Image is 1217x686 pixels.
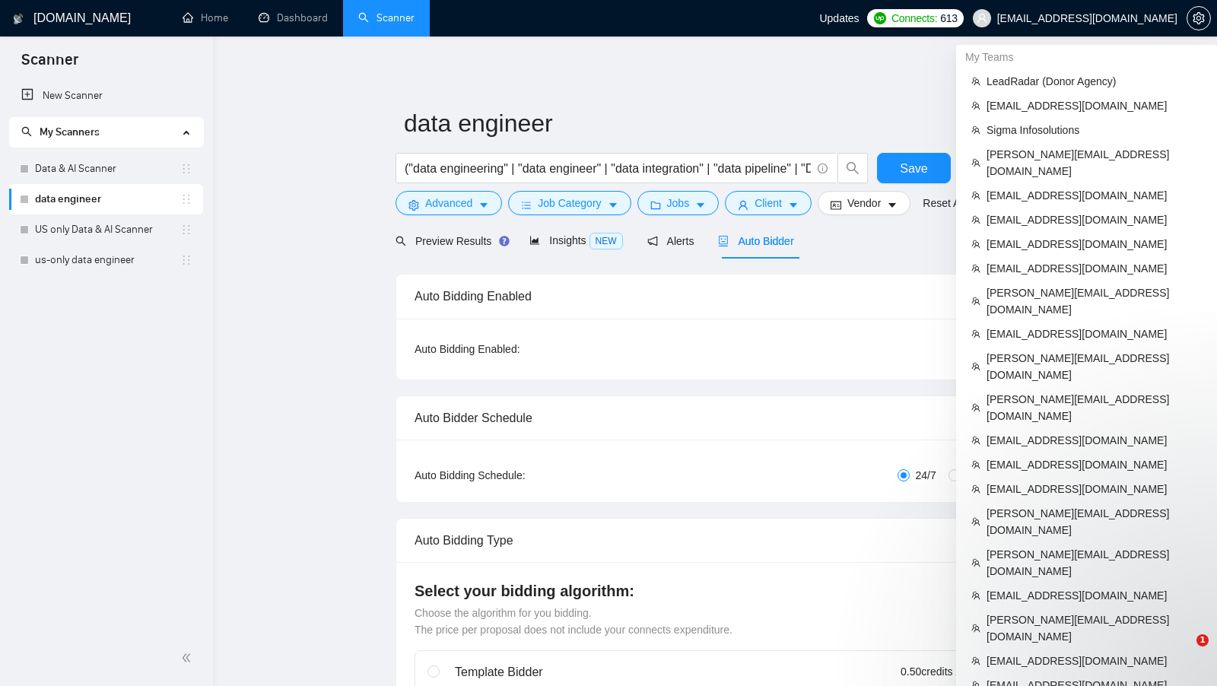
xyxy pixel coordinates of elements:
[987,481,1202,497] span: [EMAIL_ADDRESS][DOMAIN_NAME]
[415,275,1015,318] div: Auto Bidding Enabled
[987,187,1202,204] span: [EMAIL_ADDRESS][DOMAIN_NAME]
[21,126,32,137] span: search
[589,233,623,249] span: NEW
[358,11,415,24] a: searchScanner
[971,329,980,338] span: team
[725,191,812,215] button: userClientcaret-down
[667,195,690,211] span: Jobs
[415,341,615,357] div: Auto Bidding Enabled:
[647,235,694,247] span: Alerts
[180,224,192,236] span: holder
[13,7,24,31] img: logo
[35,214,180,245] a: US only Data & AI Scanner
[987,73,1202,90] span: LeadRadar (Donor Agency)
[901,663,952,680] span: 0.50 credits
[415,467,615,484] div: Auto Bidding Schedule:
[987,653,1202,669] span: [EMAIL_ADDRESS][DOMAIN_NAME]
[971,77,980,86] span: team
[831,199,841,211] span: idcard
[415,396,1015,440] div: Auto Bidder Schedule
[1187,6,1211,30] button: setting
[405,159,811,178] input: Search Freelance Jobs...
[637,191,720,215] button: folderJobscaret-down
[971,517,980,526] span: team
[971,158,980,167] span: team
[647,236,658,246] span: notification
[35,184,180,214] a: data engineer
[987,211,1202,228] span: [EMAIL_ADDRESS][DOMAIN_NAME]
[900,159,927,178] span: Save
[987,432,1202,449] span: [EMAIL_ADDRESS][DOMAIN_NAME]
[818,164,828,173] span: info-circle
[971,436,980,445] span: team
[1187,12,1210,24] span: setting
[788,199,799,211] span: caret-down
[40,125,100,138] span: My Scanners
[21,125,100,138] span: My Scanners
[21,81,191,111] a: New Scanner
[9,81,203,111] li: New Scanner
[971,215,980,224] span: team
[497,234,511,248] div: Tooltip anchor
[538,195,601,211] span: Job Category
[987,350,1202,383] span: [PERSON_NAME][EMAIL_ADDRESS][DOMAIN_NAME]
[987,260,1202,277] span: [EMAIL_ADDRESS][DOMAIN_NAME]
[987,236,1202,252] span: [EMAIL_ADDRESS][DOMAIN_NAME]
[396,235,505,247] span: Preview Results
[1187,12,1211,24] a: setting
[180,163,192,175] span: holder
[847,195,881,211] span: Vendor
[971,362,980,371] span: team
[971,403,980,412] span: team
[415,580,1015,602] h4: Select your bidding algorithm:
[9,154,203,184] li: Data & AI Scanner
[183,11,228,24] a: homeHome
[404,104,1003,142] input: Scanner name...
[987,326,1202,342] span: [EMAIL_ADDRESS][DOMAIN_NAME]
[987,122,1202,138] span: Sigma Infosolutions
[180,254,192,266] span: holder
[971,264,980,273] span: team
[838,161,867,175] span: search
[940,10,957,27] span: 613
[956,45,1217,69] div: My Teams
[837,153,868,183] button: search
[529,235,540,246] span: area-chart
[738,199,748,211] span: user
[415,519,1015,562] div: Auto Bidding Type
[877,153,951,183] button: Save
[478,199,489,211] span: caret-down
[425,195,472,211] span: Advanced
[987,97,1202,114] span: [EMAIL_ADDRESS][DOMAIN_NAME]
[987,284,1202,318] span: [PERSON_NAME][EMAIL_ADDRESS][DOMAIN_NAME]
[755,195,782,211] span: Client
[396,236,406,246] span: search
[971,125,980,135] span: team
[508,191,631,215] button: barsJob Categorycaret-down
[455,663,808,681] div: Template Bidder
[971,484,980,494] span: team
[923,195,964,211] a: Reset All
[608,199,618,211] span: caret-down
[818,191,910,215] button: idcardVendorcaret-down
[971,191,980,200] span: team
[35,154,180,184] a: Data & AI Scanner
[9,184,203,214] li: data engineer
[874,12,886,24] img: upwork-logo.png
[910,467,942,484] span: 24/7
[987,456,1202,473] span: [EMAIL_ADDRESS][DOMAIN_NAME]
[987,146,1202,179] span: [PERSON_NAME][EMAIL_ADDRESS][DOMAIN_NAME]
[977,13,987,24] span: user
[181,650,196,665] span: double-left
[971,656,980,665] span: team
[971,460,980,469] span: team
[9,245,203,275] li: us-only data engineer
[9,49,91,81] span: Scanner
[521,199,532,211] span: bars
[9,214,203,245] li: US only Data & AI Scanner
[35,245,180,275] a: us-only data engineer
[408,199,419,211] span: setting
[718,235,793,247] span: Auto Bidder
[259,11,328,24] a: dashboardDashboard
[718,236,729,246] span: robot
